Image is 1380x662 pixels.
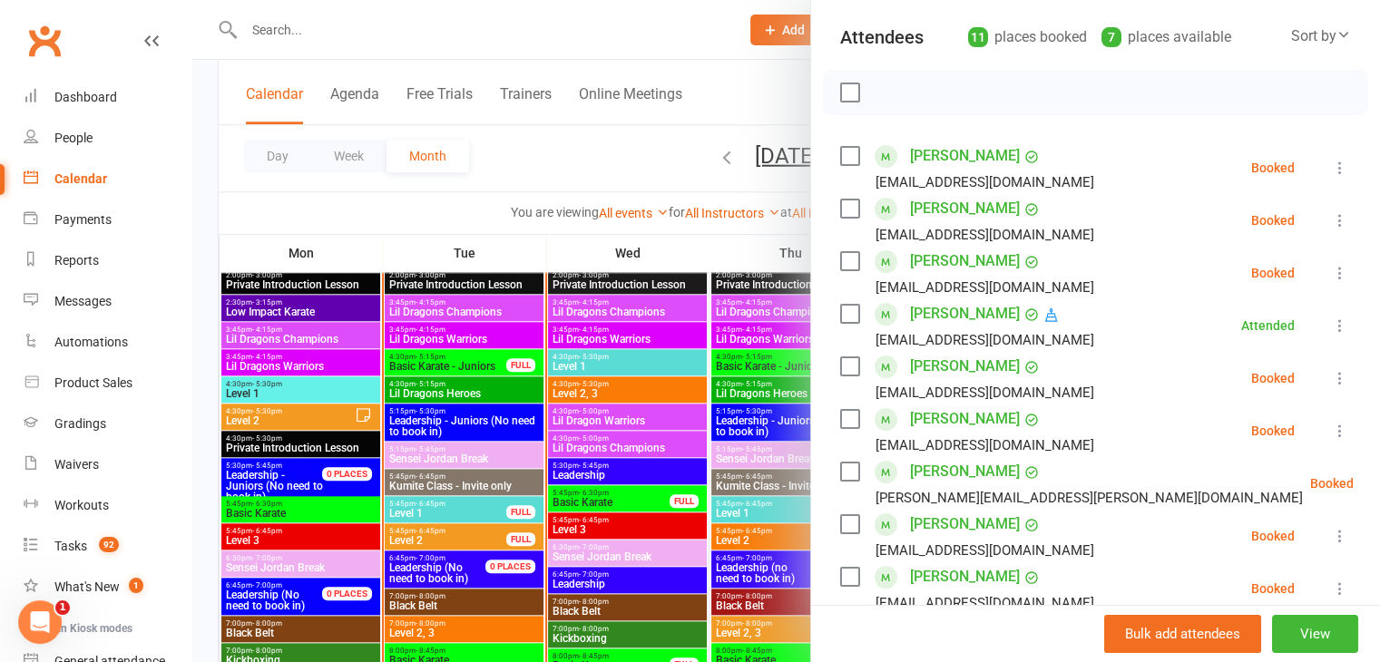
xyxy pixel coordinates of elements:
[24,567,191,608] a: What's New1
[876,381,1094,404] div: [EMAIL_ADDRESS][DOMAIN_NAME]
[24,240,191,281] a: Reports
[910,194,1020,223] a: [PERSON_NAME]
[24,118,191,159] a: People
[18,600,62,644] iframe: Intercom live chat
[1251,530,1295,542] div: Booked
[1251,161,1295,174] div: Booked
[54,171,107,186] div: Calendar
[24,77,191,118] a: Dashboard
[54,375,132,390] div: Product Sales
[24,159,191,200] a: Calendar
[1241,319,1295,332] div: Attended
[876,276,1094,299] div: [EMAIL_ADDRESS][DOMAIN_NAME]
[24,281,191,322] a: Messages
[24,444,191,485] a: Waivers
[840,24,924,50] div: Attendees
[24,526,191,567] a: Tasks 92
[54,457,99,472] div: Waivers
[910,352,1020,381] a: [PERSON_NAME]
[1251,424,1295,437] div: Booked
[24,322,191,363] a: Automations
[1104,615,1261,653] button: Bulk add attendees
[876,328,1094,352] div: [EMAIL_ADDRESS][DOMAIN_NAME]
[876,591,1094,615] div: [EMAIL_ADDRESS][DOMAIN_NAME]
[54,212,112,227] div: Payments
[22,18,67,63] a: Clubworx
[54,90,117,104] div: Dashboard
[1251,214,1295,227] div: Booked
[876,539,1094,562] div: [EMAIL_ADDRESS][DOMAIN_NAME]
[876,486,1303,510] div: [PERSON_NAME][EMAIL_ADDRESS][PERSON_NAME][DOMAIN_NAME]
[54,539,87,553] div: Tasks
[1101,27,1121,47] div: 7
[910,562,1020,591] a: [PERSON_NAME]
[968,27,988,47] div: 11
[1251,582,1295,595] div: Booked
[54,294,112,308] div: Messages
[1251,267,1295,279] div: Booked
[1101,24,1231,50] div: places available
[1310,477,1354,490] div: Booked
[910,457,1020,486] a: [PERSON_NAME]
[1272,615,1358,653] button: View
[24,404,191,444] a: Gradings
[54,416,106,431] div: Gradings
[54,253,99,268] div: Reports
[54,335,128,349] div: Automations
[129,578,143,593] span: 1
[910,141,1020,170] a: [PERSON_NAME]
[1291,24,1351,48] div: Sort by
[876,433,1094,457] div: [EMAIL_ADDRESS][DOMAIN_NAME]
[24,485,191,526] a: Workouts
[968,24,1087,50] div: places booked
[54,579,120,594] div: What's New
[55,600,70,615] span: 1
[910,404,1020,433] a: [PERSON_NAME]
[910,247,1020,276] a: [PERSON_NAME]
[54,131,93,145] div: People
[24,200,191,240] a: Payments
[24,363,191,404] a: Product Sales
[1251,372,1295,385] div: Booked
[910,299,1020,328] a: [PERSON_NAME]
[910,510,1020,539] a: [PERSON_NAME]
[876,170,1094,194] div: [EMAIL_ADDRESS][DOMAIN_NAME]
[876,223,1094,247] div: [EMAIL_ADDRESS][DOMAIN_NAME]
[99,537,119,552] span: 92
[54,498,109,512] div: Workouts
